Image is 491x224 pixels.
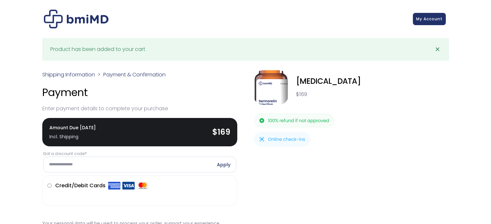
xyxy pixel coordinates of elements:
span: $ [212,127,218,137]
img: Online check-ins [254,132,311,147]
label: Credit/Debit Cards [55,180,149,191]
div: Product has been added to your cart [50,45,145,54]
span: Amount Due [DATE] [49,123,96,141]
img: Checkout [44,10,108,28]
div: [MEDICAL_DATA] [296,77,449,86]
span: Payment & Confirmation [103,71,166,78]
img: Sermorelin [254,70,288,105]
span: My Account [416,16,443,22]
h4: Payment [42,86,238,99]
bdi: 169 [212,127,230,137]
a: My Account [413,13,446,25]
img: Mastercard [137,181,149,190]
a: Apply [217,162,231,168]
img: 100% refund if not approved [254,113,334,128]
a: Shipping Information [42,71,95,78]
bdi: 169 [296,91,307,98]
a: ✕ [431,43,444,56]
img: Visa [122,181,135,190]
span: > [98,71,100,78]
img: Amex [108,181,120,190]
div: Incl. Shipping [49,132,96,141]
span: $ [296,91,299,98]
p: Enter payment details to complete your purchase [42,104,238,113]
label: Got a discount code? [43,151,237,157]
span: ✕ [435,45,440,54]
